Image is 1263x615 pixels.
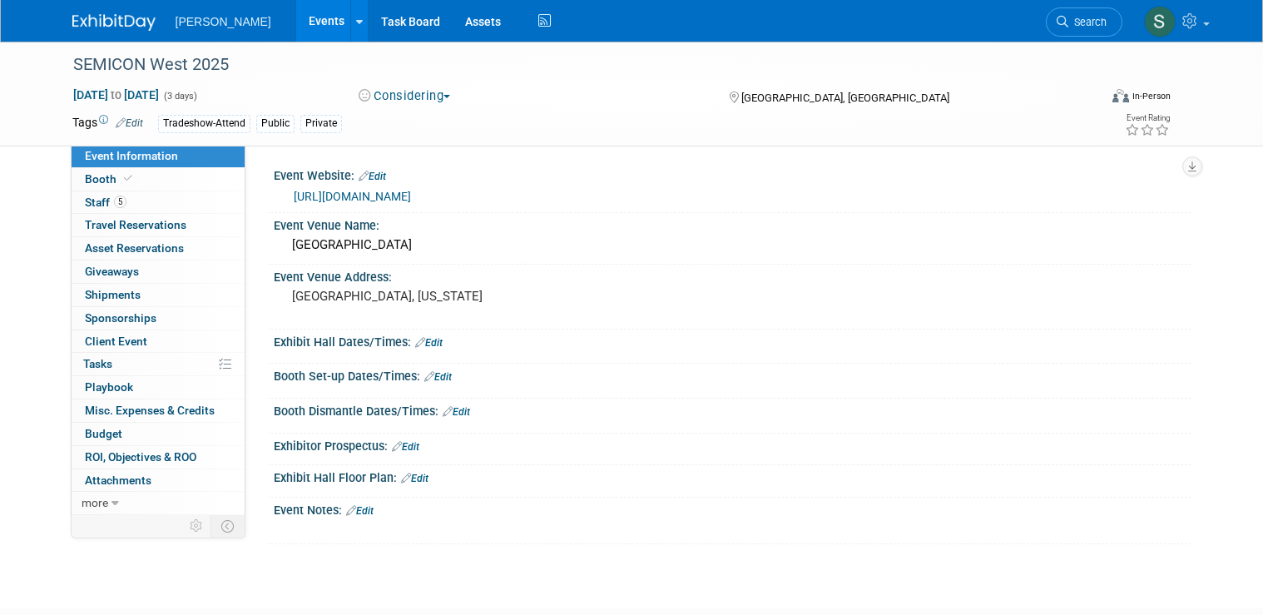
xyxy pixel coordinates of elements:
span: Shipments [85,288,141,301]
div: Booth Dismantle Dates/Times: [274,399,1191,420]
a: Attachments [72,469,245,492]
span: Sponsorships [85,311,156,325]
span: [PERSON_NAME] [176,15,271,28]
div: Event Venue Name: [274,213,1191,234]
td: Toggle Event Tabs [210,515,245,537]
div: Exhibitor Prospectus: [274,434,1191,455]
td: Tags [72,114,143,133]
div: SEMICON West 2025 [67,50,1077,80]
div: Public [256,115,295,132]
span: Staff [85,196,126,209]
span: (3 days) [162,91,197,102]
a: [URL][DOMAIN_NAME] [294,190,411,203]
a: Playbook [72,376,245,399]
span: Event Information [85,149,178,162]
span: Giveaways [85,265,139,278]
i: Booth reservation complete [124,174,132,183]
a: Edit [424,371,452,383]
span: Client Event [85,335,147,348]
div: In-Person [1132,90,1171,102]
span: Playbook [85,380,133,394]
a: Travel Reservations [72,214,245,236]
a: Search [1046,7,1122,37]
span: Budget [85,427,122,440]
img: Format-Inperson.png [1112,89,1129,102]
div: Event Format [1008,87,1171,112]
span: Attachments [85,474,151,487]
div: Event Website: [274,163,1191,185]
a: Staff5 [72,191,245,214]
span: [DATE] [DATE] [72,87,160,102]
span: Asset Reservations [85,241,184,255]
div: [GEOGRAPHIC_DATA] [286,232,1179,258]
span: more [82,496,108,509]
span: Misc. Expenses & Credits [85,404,215,417]
span: to [108,88,124,102]
div: Event Rating [1125,114,1170,122]
span: ROI, Objectives & ROO [85,450,196,464]
a: Asset Reservations [72,237,245,260]
a: Client Event [72,330,245,353]
span: [GEOGRAPHIC_DATA], [GEOGRAPHIC_DATA] [741,92,949,104]
a: Edit [392,441,419,453]
a: Sponsorships [72,307,245,330]
div: Event Notes: [274,498,1191,519]
a: Misc. Expenses & Credits [72,399,245,422]
a: Edit [401,473,428,484]
a: Edit [359,171,386,182]
div: Tradeshow-Attend [158,115,250,132]
a: Edit [116,117,143,129]
span: 5 [114,196,126,208]
img: Sharon Aurelio [1144,6,1176,37]
span: Travel Reservations [85,218,186,231]
a: Edit [415,337,443,349]
button: Considering [353,87,457,105]
a: Edit [346,505,374,517]
a: ROI, Objectives & ROO [72,446,245,469]
div: Exhibit Hall Floor Plan: [274,465,1191,487]
div: Private [300,115,342,132]
a: Shipments [72,284,245,306]
div: Event Venue Address: [274,265,1191,285]
a: Booth [72,168,245,191]
a: Tasks [72,353,245,375]
a: Giveaways [72,260,245,283]
span: Booth [85,172,136,186]
span: Tasks [83,357,112,370]
a: more [72,492,245,514]
img: ExhibitDay [72,14,156,31]
a: Event Information [72,145,245,167]
div: Booth Set-up Dates/Times: [274,364,1191,385]
pre: [GEOGRAPHIC_DATA], [US_STATE] [292,289,638,304]
span: Search [1068,16,1107,28]
td: Personalize Event Tab Strip [182,515,211,537]
div: Exhibit Hall Dates/Times: [274,330,1191,351]
a: Edit [443,406,470,418]
a: Budget [72,423,245,445]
